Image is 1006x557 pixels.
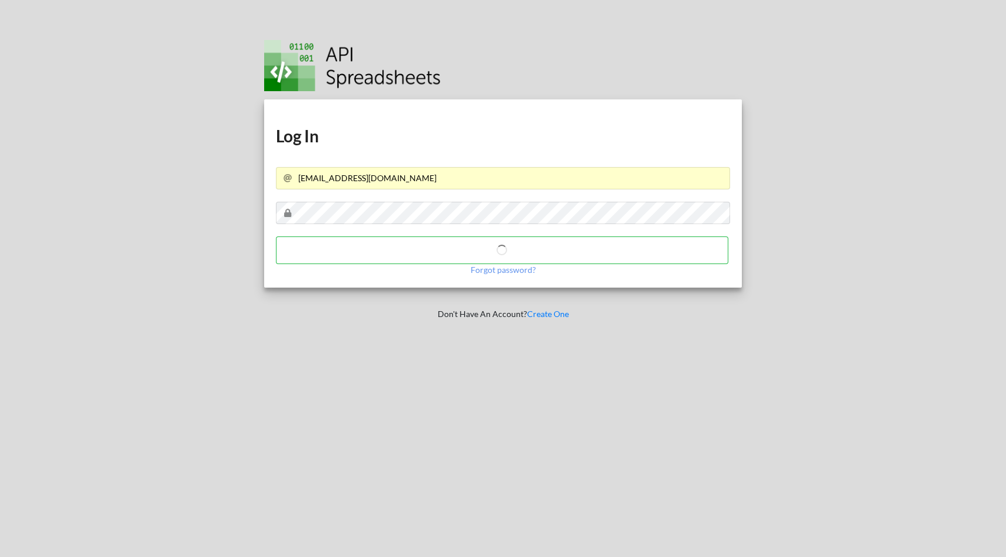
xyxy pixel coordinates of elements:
[264,40,441,91] img: Logo.png
[276,236,728,264] button: Log In
[527,309,569,319] a: Create One
[471,264,536,276] p: Forgot password?
[276,167,730,189] input: Your Email
[256,308,750,320] p: Don't Have An Account?
[288,243,716,258] h4: Log In
[276,125,730,146] h1: Log In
